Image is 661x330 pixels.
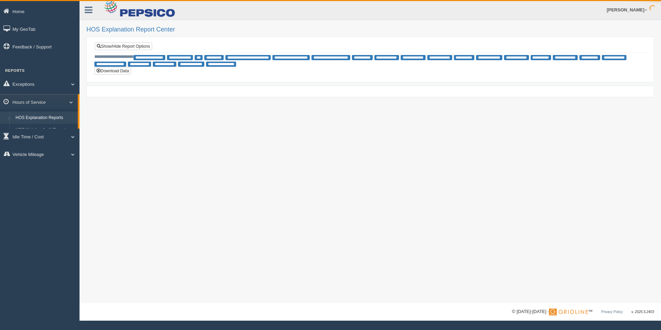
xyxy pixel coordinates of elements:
div: © [DATE]-[DATE] - ™ [512,308,654,315]
button: Download Data [94,67,131,75]
a: HOS Violation Audit Reports [12,124,78,136]
span: v. 2025.5.2403 [632,310,654,314]
h2: HOS Explanation Report Center [86,26,654,33]
img: Gridline [549,309,588,315]
a: HOS Explanation Reports [12,112,78,124]
a: Show/Hide Report Options [95,43,152,50]
a: Privacy Policy [601,310,623,314]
